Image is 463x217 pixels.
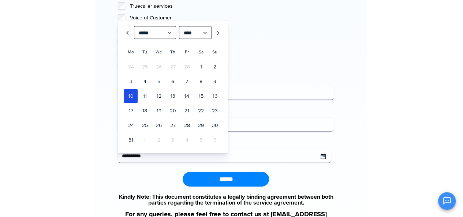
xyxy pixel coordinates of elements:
[180,119,193,132] a: 28
[194,133,208,147] span: 5
[194,89,208,103] a: 15
[208,119,221,132] a: 30
[185,49,189,55] span: Friday
[166,119,179,132] a: 27
[152,133,165,147] span: 2
[194,75,208,89] a: 8
[180,75,193,89] a: 7
[130,61,334,69] label: Other
[208,75,221,89] a: 9
[130,3,334,10] label: Truecaller services
[166,89,179,103] a: 13
[166,75,179,89] a: 6
[179,26,212,39] select: Select year
[438,192,456,210] button: Open chat
[166,133,179,147] span: 3
[138,104,152,118] a: 18
[124,75,137,89] a: 3
[138,75,152,89] a: 4
[152,104,165,118] a: 19
[214,26,222,39] a: Next
[180,104,193,118] a: 21
[166,60,179,74] span: 27
[212,49,217,55] span: Sunday
[130,38,334,45] label: VPN
[142,49,147,55] span: Tuesday
[152,60,165,74] span: 26
[152,89,165,103] a: 12
[130,14,334,22] label: Voice of Customer
[152,75,165,89] a: 5
[208,60,221,74] a: 2
[130,50,334,57] label: WhatsApp services
[124,60,137,74] span: 24
[180,89,193,103] a: 14
[166,104,179,118] a: 20
[198,49,203,55] span: Saturday
[194,119,208,132] a: 29
[180,60,193,74] span: 28
[124,26,131,39] a: Prev
[130,26,334,34] label: Voicebot
[118,194,334,206] a: Kindly Note: This document constitutes a legally binding agreement between both parties regarding...
[180,133,193,147] span: 4
[208,104,221,118] a: 23
[124,119,137,132] a: 24
[134,26,176,39] select: Select month
[194,60,208,74] a: 1
[128,49,134,55] span: Monday
[208,89,221,103] a: 16
[170,49,175,55] span: Thursday
[138,60,152,74] span: 25
[124,89,137,103] a: 10
[152,119,165,132] a: 26
[138,133,152,147] span: 1
[194,104,208,118] a: 22
[124,133,137,147] a: 31
[156,49,162,55] span: Wednesday
[138,89,152,103] a: 11
[124,104,137,118] a: 17
[138,119,152,132] a: 25
[208,133,221,147] span: 6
